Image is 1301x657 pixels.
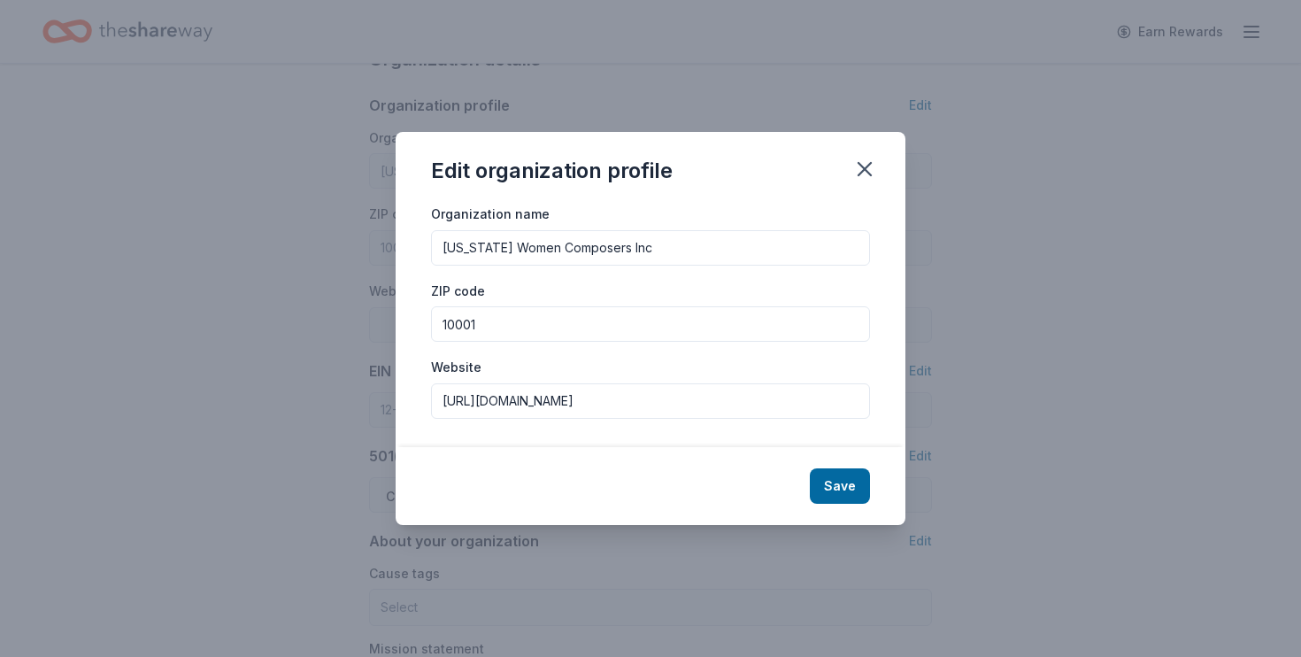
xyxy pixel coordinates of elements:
button: Save [810,468,870,504]
input: 12345 (U.S. only) [431,306,870,342]
label: ZIP code [431,282,485,300]
label: Organization name [431,205,550,223]
label: Website [431,359,481,376]
div: Edit organization profile [431,157,673,185]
